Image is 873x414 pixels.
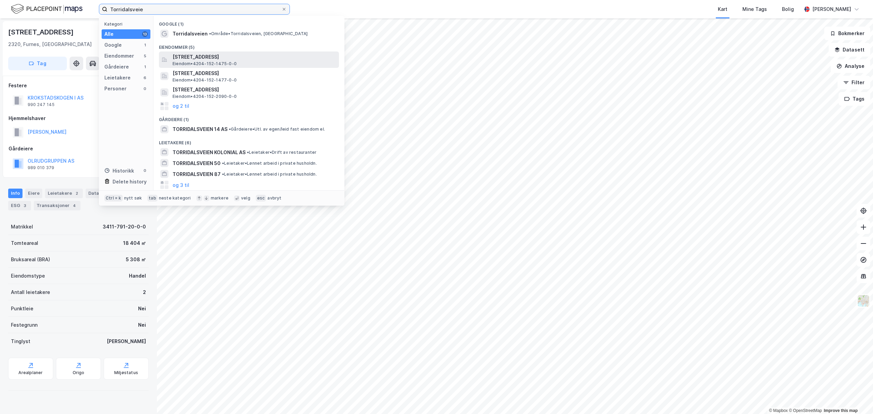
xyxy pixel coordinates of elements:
[824,27,870,40] button: Bokmerker
[229,127,231,132] span: •
[104,85,127,93] div: Personer
[8,189,23,198] div: Info
[11,305,33,313] div: Punktleie
[247,150,316,155] span: Leietaker • Drift av restauranter
[8,40,92,48] div: 2320, Furnes, [GEOGRAPHIC_DATA]
[789,408,822,413] a: OpenStreetMap
[11,255,50,264] div: Bruksareal (BRA)
[173,170,221,178] span: TORRIDALSVEIEN 87
[173,30,208,38] span: Torridalsveien
[173,86,336,94] span: [STREET_ADDRESS]
[104,41,122,49] div: Google
[812,5,851,13] div: [PERSON_NAME]
[173,53,336,61] span: [STREET_ADDRESS]
[142,64,148,70] div: 1
[73,370,85,375] div: Origo
[123,239,146,247] div: 18 404 ㎡
[104,52,134,60] div: Eiendommer
[247,150,249,155] span: •
[8,201,31,210] div: ESG
[11,337,30,345] div: Tinglyst
[104,30,114,38] div: Alle
[222,161,224,166] span: •
[173,159,221,167] span: TORRIDALSVEIEN 50
[129,272,146,280] div: Handel
[142,168,148,173] div: 0
[153,112,344,124] div: Gårdeiere (1)
[104,195,123,202] div: Ctrl + k
[839,92,870,106] button: Tags
[831,59,870,73] button: Analyse
[209,31,211,36] span: •
[11,321,38,329] div: Festegrunn
[209,31,308,36] span: Område • Torridalsveien, [GEOGRAPHIC_DATA]
[839,381,873,414] iframe: Chat Widget
[8,57,67,70] button: Tag
[71,202,78,209] div: 4
[211,195,228,201] div: markere
[222,161,317,166] span: Leietaker • Lønnet arbeid i private husholdn.
[173,181,189,189] button: og 3 til
[21,202,28,209] div: 3
[857,294,870,307] img: Z
[838,76,870,89] button: Filter
[107,337,146,345] div: [PERSON_NAME]
[839,381,873,414] div: Kontrollprogram for chat
[138,305,146,313] div: Nei
[104,63,129,71] div: Gårdeiere
[143,288,146,296] div: 2
[173,61,237,66] span: Eiendom • 4204-152-1475-0-0
[9,145,148,153] div: Gårdeiere
[11,288,50,296] div: Antall leietakere
[9,114,148,122] div: Hjemmelshaver
[173,77,237,83] span: Eiendom • 4204-152-1477-0-0
[28,102,55,107] div: 990 247 145
[142,31,148,37] div: 13
[267,195,281,201] div: avbryt
[222,172,317,177] span: Leietaker • Lønnet arbeid i private husholdn.
[829,43,870,57] button: Datasett
[138,321,146,329] div: Nei
[114,370,138,375] div: Miljøstatus
[142,53,148,59] div: 5
[73,190,80,197] div: 2
[104,167,134,175] div: Historikk
[147,195,158,202] div: tab
[142,75,148,80] div: 6
[142,86,148,91] div: 0
[173,102,189,110] button: og 2 til
[8,27,75,38] div: [STREET_ADDRESS]
[769,408,788,413] a: Mapbox
[241,195,250,201] div: velg
[824,408,858,413] a: Improve this map
[173,69,336,77] span: [STREET_ADDRESS]
[256,195,266,202] div: esc
[45,189,83,198] div: Leietakere
[173,94,237,99] span: Eiendom • 4204-152-2090-0-0
[103,223,146,231] div: 3411-791-20-0-0
[718,5,727,13] div: Kart
[11,3,83,15] img: logo.f888ab2527a4732fd821a326f86c7f29.svg
[107,4,281,14] input: Søk på adresse, matrikkel, gårdeiere, leietakere eller personer
[9,82,148,90] div: Festere
[28,165,54,171] div: 989 010 379
[124,195,142,201] div: nytt søk
[153,16,344,28] div: Google (1)
[18,370,43,375] div: Arealplaner
[229,127,325,132] span: Gårdeiere • Utl. av egen/leid fast eiendom el.
[159,195,191,201] div: neste kategori
[173,125,227,133] span: TORRIDALSVEIEN 14 AS
[86,189,111,198] div: Datasett
[113,178,147,186] div: Delete history
[142,42,148,48] div: 1
[222,172,224,177] span: •
[104,21,150,27] div: Kategori
[742,5,767,13] div: Mine Tags
[34,201,80,210] div: Transaksjoner
[104,74,131,82] div: Leietakere
[11,272,45,280] div: Eiendomstype
[153,39,344,51] div: Eiendommer (5)
[153,135,344,147] div: Leietakere (6)
[25,189,42,198] div: Eiere
[11,239,38,247] div: Tomteareal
